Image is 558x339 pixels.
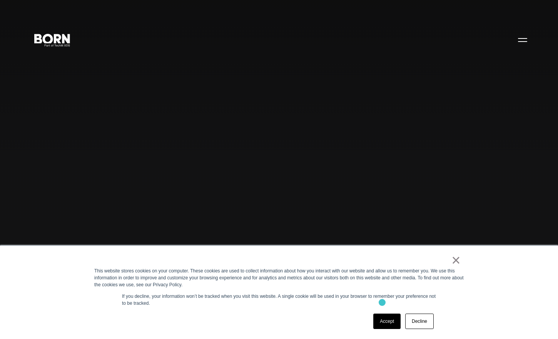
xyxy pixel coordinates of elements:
a: Decline [405,314,434,329]
a: × [451,257,461,264]
a: Accept [373,314,401,329]
div: This website stores cookies on your computer. These cookies are used to collect information about... [94,267,464,288]
button: Open [513,32,532,48]
p: If you decline, your information won’t be tracked when you visit this website. A single cookie wi... [122,293,436,307]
